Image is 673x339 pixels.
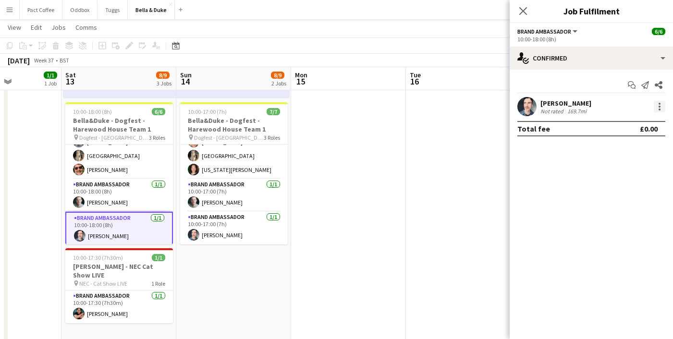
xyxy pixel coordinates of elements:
button: Tuggs [98,0,128,19]
span: 6/6 [652,28,665,35]
app-job-card: 10:00-17:00 (7h)7/7Bella&Duke - Dogfest - Harewood House Team 1 Dogfest - [GEOGRAPHIC_DATA]3 Role... [180,102,288,244]
a: Edit [27,21,46,34]
app-card-role: Brand Ambassador1/110:00-17:00 (7h)[PERSON_NAME] [180,179,288,212]
app-card-role: Brand Ambassador1/110:00-17:30 (7h30m)[PERSON_NAME] [65,291,173,323]
h3: Job Fulfilment [510,5,673,17]
span: 10:00-17:30 (7h30m) [73,254,123,261]
div: [PERSON_NAME] [540,99,591,108]
span: 8/9 [271,72,284,79]
span: NEC - Cat Show LIVE [79,280,127,287]
span: 15 [294,76,307,87]
div: £0.00 [640,124,658,133]
span: Dogfest - [GEOGRAPHIC_DATA] [79,134,149,141]
button: Pact Coffee [20,0,62,19]
a: View [4,21,25,34]
span: Tue [410,71,421,79]
div: 169.7mi [565,108,588,115]
div: 10:00-18:00 (8h) [517,36,665,43]
span: Brand Ambassador [517,28,571,35]
div: Confirmed [510,47,673,70]
span: Jobs [51,23,66,32]
h3: Bella&Duke - Dogfest - Harewood House Team 1 [180,116,288,133]
div: [DATE] [8,56,30,65]
span: Dogfest - [GEOGRAPHIC_DATA] [194,134,264,141]
h3: Bella&Duke - Dogfest - Harewood House Team 1 [65,116,173,133]
span: 1/1 [152,254,165,261]
div: Not rated [540,108,565,115]
span: 14 [179,76,192,87]
span: Sat [65,71,76,79]
span: 7/7 [267,108,280,115]
span: 16 [408,76,421,87]
span: View [8,23,21,32]
span: Mon [295,71,307,79]
span: 1 Role [151,280,165,287]
app-job-card: 10:00-17:30 (7h30m)1/1[PERSON_NAME] - NEC Cat Show LIVE NEC - Cat Show LIVE1 RoleBrand Ambassador... [65,248,173,323]
span: 1/1 [44,72,57,79]
app-job-card: 10:00-18:00 (8h)6/6Bella&Duke - Dogfest - Harewood House Team 1 Dogfest - [GEOGRAPHIC_DATA]3 Role... [65,102,173,244]
span: Week 37 [32,57,56,64]
span: Edit [31,23,42,32]
span: 8/9 [156,72,170,79]
span: 6/6 [152,108,165,115]
div: Total fee [517,124,550,133]
a: Jobs [48,21,70,34]
app-card-role: Brand Ambassador1/110:00-18:00 (8h)[PERSON_NAME] [65,179,173,212]
button: Oddbox [62,0,98,19]
app-card-role: Brand Ambassador1/110:00-18:00 (8h)[PERSON_NAME] [65,212,173,246]
span: Comms [75,23,97,32]
span: 10:00-18:00 (8h) [73,108,112,115]
a: Comms [72,21,101,34]
span: 10:00-17:00 (7h) [188,108,227,115]
div: 2 Jobs [271,80,286,87]
span: Sun [180,71,192,79]
span: 13 [64,76,76,87]
div: 1 Job [44,80,57,87]
span: 3 Roles [264,134,280,141]
div: BST [60,57,69,64]
h3: [PERSON_NAME] - NEC Cat Show LIVE [65,262,173,279]
button: Bella & Duke [128,0,175,19]
app-card-role: Brand Ambassador1/110:00-17:00 (7h)[PERSON_NAME] [180,212,288,244]
button: Brand Ambassador [517,28,579,35]
span: 3 Roles [149,134,165,141]
div: 3 Jobs [157,80,171,87]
